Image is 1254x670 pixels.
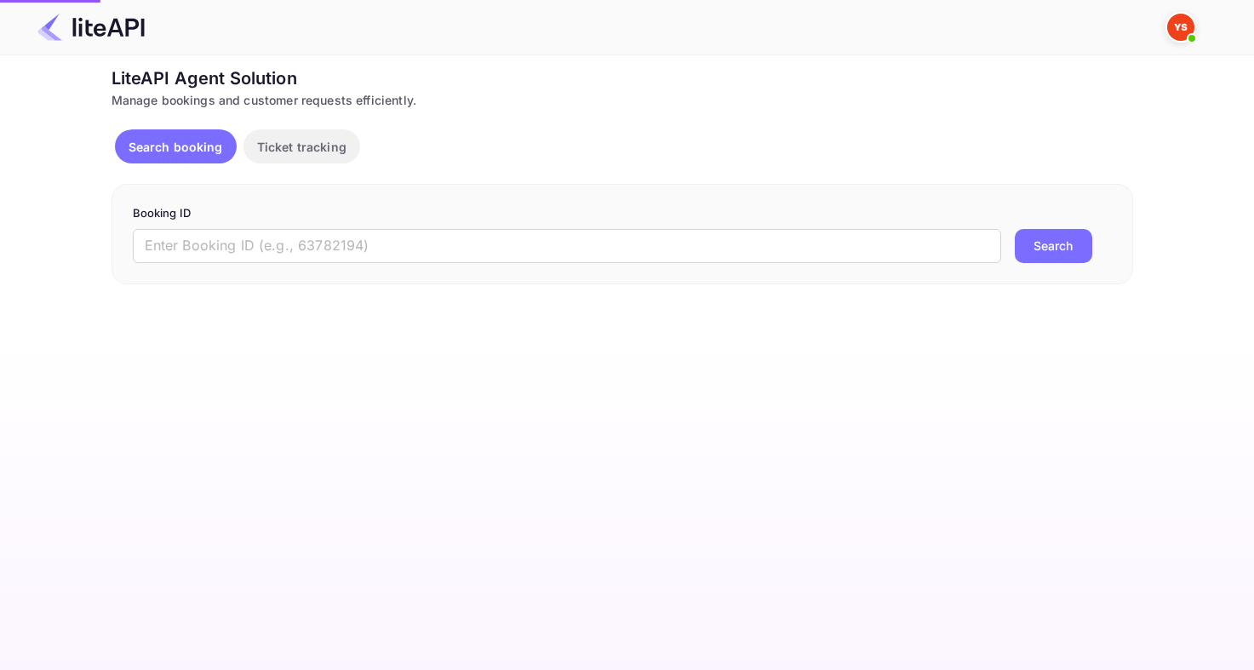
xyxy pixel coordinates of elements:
[1015,229,1092,263] button: Search
[112,91,1133,109] div: Manage bookings and customer requests efficiently.
[1167,14,1194,41] img: Yandex Support
[112,66,1133,91] div: LiteAPI Agent Solution
[37,14,145,41] img: LiteAPI Logo
[133,229,1001,263] input: Enter Booking ID (e.g., 63782194)
[133,205,1112,222] p: Booking ID
[129,138,223,156] p: Search booking
[257,138,346,156] p: Ticket tracking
